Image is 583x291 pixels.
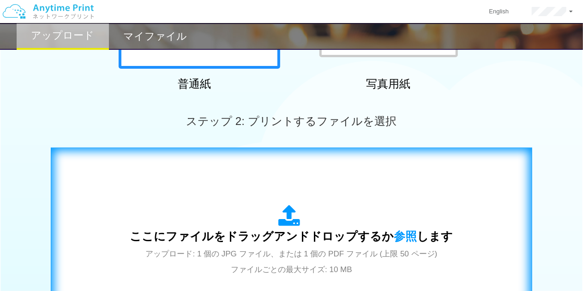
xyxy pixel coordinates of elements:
span: ここにファイルをドラッグアンドドロップするか します [130,230,453,243]
h2: 普通紙 [114,78,276,90]
h2: アップロード [31,30,95,41]
span: ステップ 2: プリントするファイルを選択 [186,115,397,127]
span: 参照 [394,230,417,243]
h2: マイファイル [123,31,187,42]
span: アップロード: 1 個の JPG ファイル、または 1 個の PDF ファイル (上限 50 ページ) ファイルごとの最大サイズ: 10 MB [146,249,438,274]
h2: 写真用紙 [308,78,469,90]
